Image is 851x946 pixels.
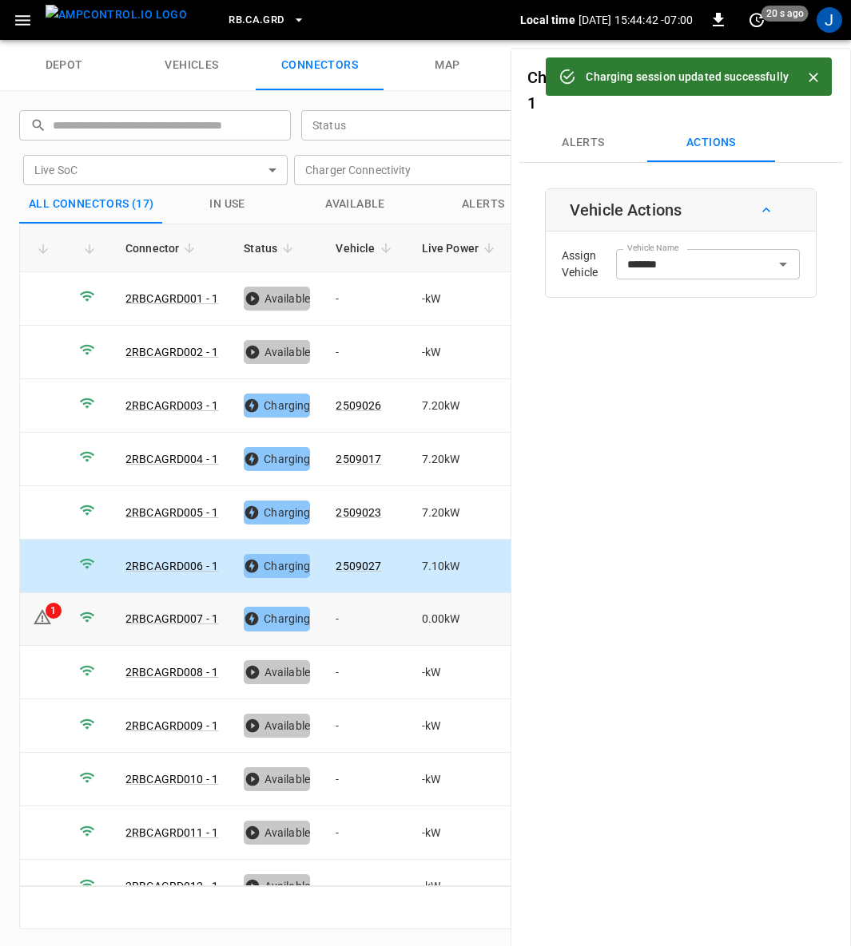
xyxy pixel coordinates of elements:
[519,124,842,162] div: Connectors submenus tabs
[409,540,513,593] td: 7.10 kW
[125,506,218,519] a: 2RBCAGRD005 - 1
[520,12,575,28] p: Local time
[409,379,513,433] td: 7.20 kW
[125,239,200,258] span: Connector
[562,247,616,281] p: Assign Vehicle
[323,753,408,806] td: -
[422,239,500,258] span: Live Power
[323,806,408,860] td: -
[125,453,218,465] a: 2RBCAGRD004 - 1
[336,506,381,519] a: 2509023
[244,767,310,791] div: Available
[336,560,381,572] a: 2509027
[244,287,310,311] div: Available
[125,826,218,839] a: 2RBCAGRD011 - 1
[570,197,682,223] h6: Vehicle Actions
[579,12,693,28] p: [DATE] 15:44:42 -07:00
[336,399,381,412] a: 2509026
[125,666,218,679] a: 2RBCAGRD008 - 1
[125,719,218,732] a: 2RBCAGRD009 - 1
[222,5,311,36] button: RB.CA.GRD
[409,860,513,913] td: - kW
[244,554,310,578] div: Charging
[409,646,513,699] td: - kW
[125,880,218,893] a: 2RBCAGRD012 - 1
[229,11,284,30] span: RB.CA.GRD
[244,874,310,898] div: Available
[409,753,513,806] td: - kW
[527,65,783,116] h6: -
[627,242,678,255] label: Vehicle Name
[244,239,298,258] span: Status
[244,714,310,738] div: Available
[323,699,408,753] td: -
[323,593,408,647] td: -
[744,7,769,33] button: set refresh interval
[420,185,547,224] button: Alerts
[323,646,408,699] td: -
[244,660,310,684] div: Available
[409,806,513,860] td: - kW
[336,453,381,465] a: 2509017
[801,65,825,89] button: Close
[125,399,218,412] a: 2RBCAGRD003 - 1
[323,326,408,379] td: -
[244,394,310,418] div: Charging
[384,40,511,91] a: map
[244,340,310,364] div: Available
[125,292,218,305] a: 2RBCAGRD001 - 1
[527,68,699,87] a: Charger 2RBCAGRD006
[125,346,218,358] a: 2RBCAGRD002 - 1
[46,5,187,25] img: ampcontrol.io logo
[292,185,420,224] button: Available
[817,7,842,33] div: profile-icon
[409,593,513,647] td: 0.00 kW
[128,40,256,91] a: vehicles
[409,272,513,326] td: - kW
[125,773,218,786] a: 2RBCAGRD010 - 1
[256,40,384,91] a: connectors
[244,821,310,845] div: Available
[244,501,310,524] div: Charging
[409,326,513,379] td: - kW
[244,447,310,471] div: Charging
[586,62,789,91] div: Charging session updated successfully
[409,433,513,486] td: 7.20 kW
[772,253,794,275] button: Open
[409,486,513,540] td: 7.20 kW
[19,185,164,224] button: All Connectors (17)
[336,239,396,258] span: Vehicle
[519,124,647,162] button: Alerts
[762,6,809,22] span: 20 s ago
[323,860,408,913] td: -
[125,560,218,572] a: 2RBCAGRD006 - 1
[409,699,513,753] td: - kW
[46,603,62,619] div: 1
[125,612,218,625] a: 2RBCAGRD007 - 1
[647,124,775,162] button: Actions
[244,607,310,631] div: Charging
[164,185,292,224] button: in use
[323,272,408,326] td: -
